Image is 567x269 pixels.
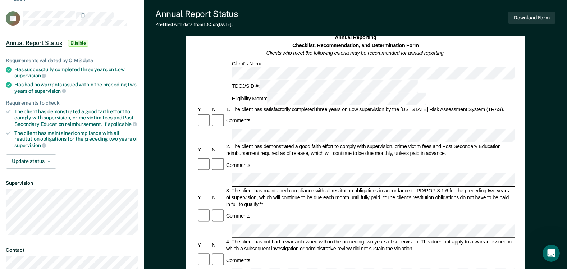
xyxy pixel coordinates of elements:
div: The client has demonstrated a good faith effort to comply with supervision, crime victim fees and... [14,109,138,127]
div: Y [196,194,211,201]
iframe: Intercom live chat [543,245,560,262]
span: Eligible [68,40,88,47]
div: N [211,194,225,201]
span: supervision [35,88,66,94]
div: Y [196,147,211,154]
div: 4. The client has not had a warrant issued with in the preceding two years of supervision. This d... [225,238,515,252]
div: Prefilled with data from TDCJ on [DATE] . [155,22,238,27]
div: Comments: [225,257,253,264]
div: Annual Report Status [155,9,238,19]
strong: Checklist, Recommendation, and Determination Form [292,42,419,48]
span: Annual Report Status [6,40,62,47]
div: N [211,147,225,154]
div: Comments: [225,213,253,219]
div: Has successfully completed three years on Low [14,67,138,79]
span: applicable [108,121,137,127]
em: Clients who meet the following criteria may be recommended for annual reporting. [266,50,445,56]
div: Eligibility Month: [230,93,426,105]
div: Requirements to check [6,100,138,106]
button: Download Form [508,12,555,24]
div: N [211,106,225,113]
div: Y [196,242,211,249]
div: 2. The client has demonstrated a good faith effort to comply with supervision, crime victim fees ... [225,143,515,157]
div: Comments: [225,162,253,169]
div: Requirements validated by OIMS data [6,58,138,64]
div: Y [196,106,211,113]
div: 3. The client has maintained compliance with all restitution obligations in accordance to PD/POP-... [225,187,515,208]
span: supervision [14,73,46,78]
dt: Contact [6,247,138,253]
div: 1. The client has satisfactorily completed three years on Low supervision by the [US_STATE] Risk ... [225,106,515,113]
div: Has had no warrants issued within the preceding two years of [14,82,138,94]
button: Update status [6,154,56,169]
div: TDCJ/SID #: [230,80,419,93]
strong: Annual Reporting [335,35,376,40]
span: supervision [14,142,46,148]
div: N [211,242,225,249]
dt: Supervision [6,180,138,186]
div: The client has maintained compliance with all restitution obligations for the preceding two years of [14,130,138,149]
div: Comments: [225,118,253,124]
